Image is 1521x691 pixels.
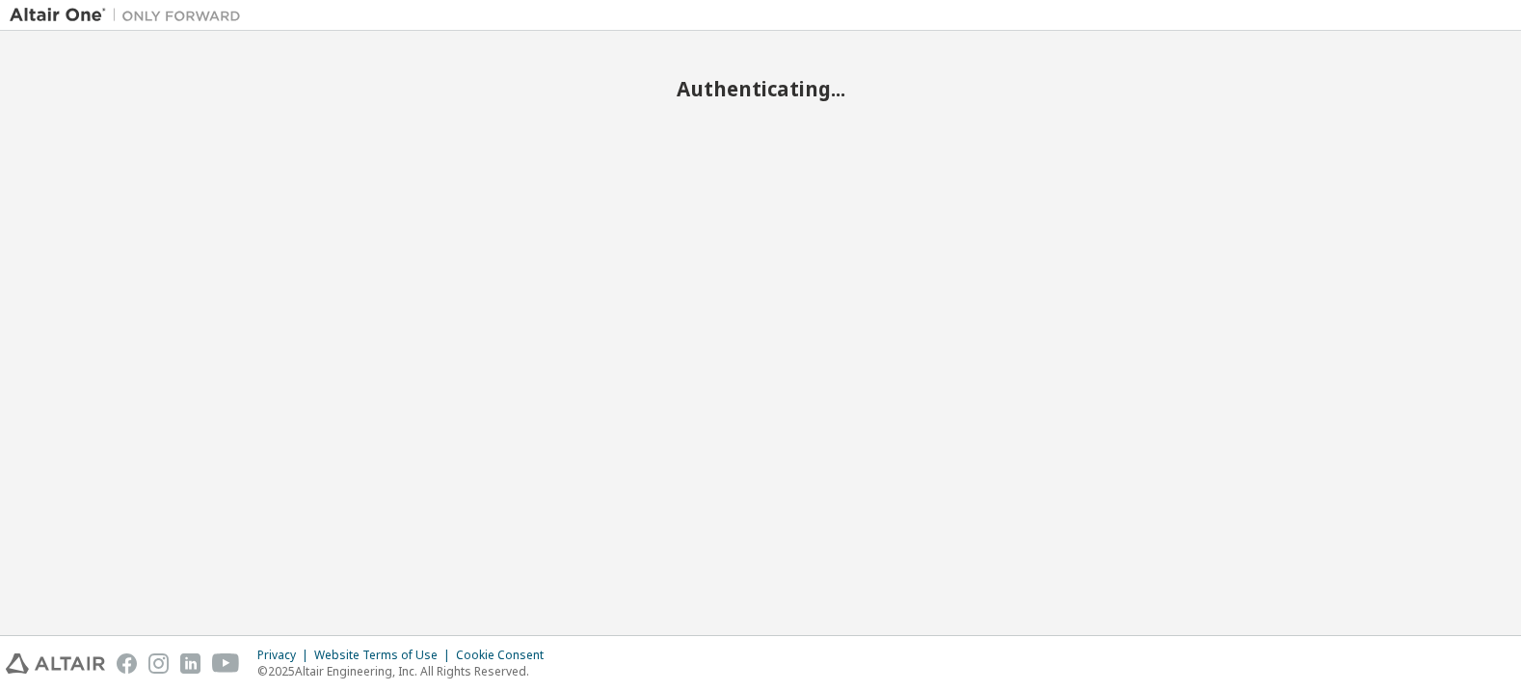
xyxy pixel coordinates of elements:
[212,653,240,674] img: youtube.svg
[148,653,169,674] img: instagram.svg
[257,648,314,663] div: Privacy
[314,648,456,663] div: Website Terms of Use
[6,653,105,674] img: altair_logo.svg
[117,653,137,674] img: facebook.svg
[180,653,200,674] img: linkedin.svg
[257,663,555,679] p: © 2025 Altair Engineering, Inc. All Rights Reserved.
[10,6,251,25] img: Altair One
[456,648,555,663] div: Cookie Consent
[10,76,1511,101] h2: Authenticating...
